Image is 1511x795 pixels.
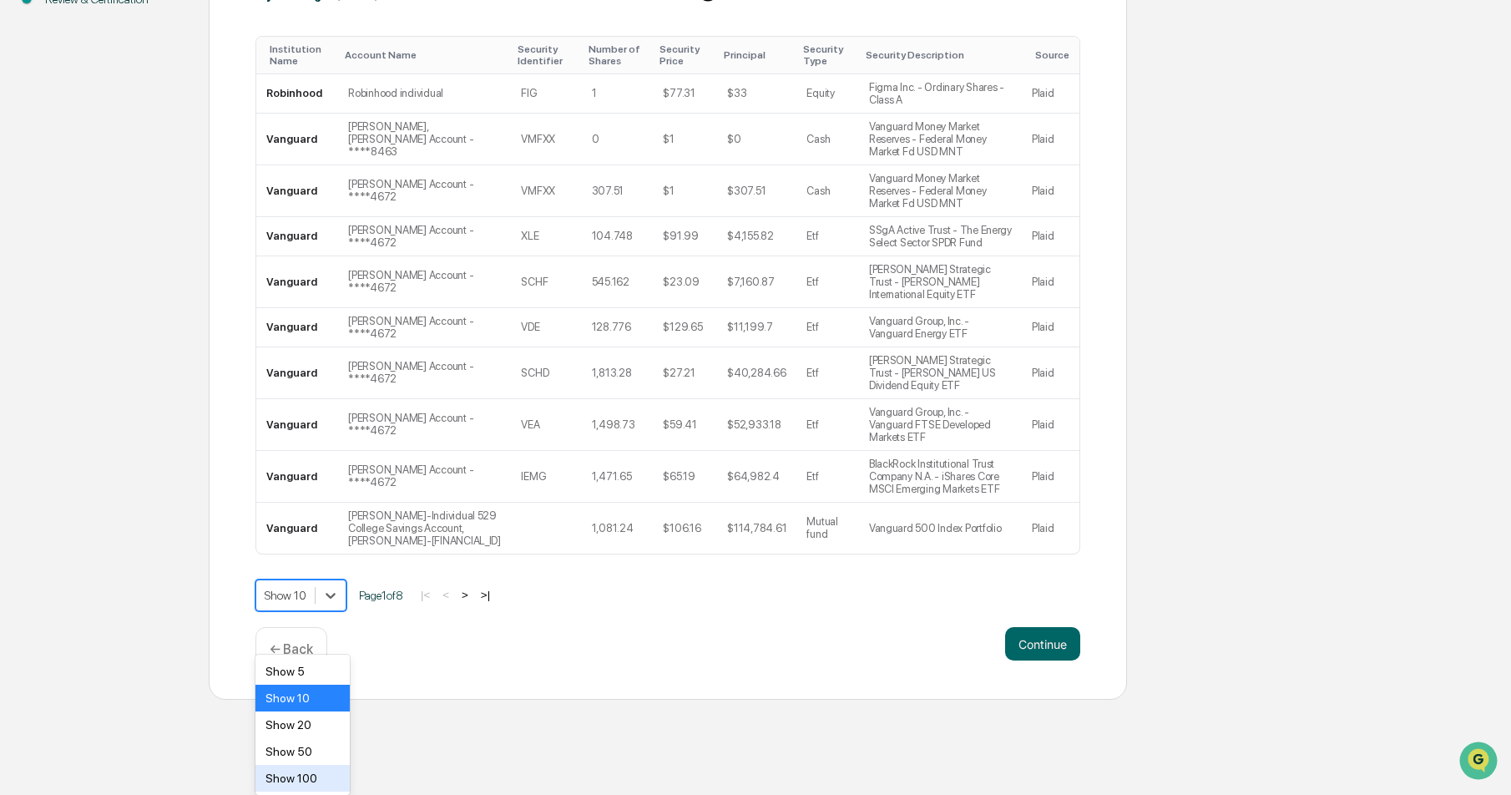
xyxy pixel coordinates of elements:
button: > [457,588,473,602]
td: XLE [511,217,581,256]
td: VDE [511,308,581,347]
button: |< [416,588,435,602]
td: $52,933.18 [717,399,796,451]
button: >| [476,588,495,602]
td: $0 [717,114,796,165]
td: Plaid [1022,347,1079,399]
td: [PERSON_NAME] Account - ****4672 [338,399,511,451]
td: 104.748 [582,217,654,256]
img: 1746055101610-c473b297-6a78-478c-a979-82029cc54cd1 [17,128,47,158]
td: [PERSON_NAME] Account - ****4672 [338,451,511,503]
td: $1 [653,165,717,217]
div: Start new chat [57,128,274,144]
td: [PERSON_NAME], [PERSON_NAME] Account - ****8463 [338,114,511,165]
td: 1,813.28 [582,347,654,399]
span: Attestations [138,210,207,227]
div: Show 50 [255,738,350,765]
iframe: Open customer support [1458,740,1503,785]
td: $59.41 [653,399,717,451]
td: Vanguard [256,114,338,165]
td: Mutual fund [796,503,858,554]
a: 🖐️Preclearance [10,204,114,234]
td: Etf [796,256,858,308]
td: Equity [796,74,858,114]
td: SCHF [511,256,581,308]
td: [PERSON_NAME] Strategic Trust - [PERSON_NAME] US Dividend Equity ETF [859,347,1022,399]
p: ← Back [270,641,313,657]
td: VMFXX [511,114,581,165]
div: We're available if you need us! [57,144,211,158]
td: Plaid [1022,451,1079,503]
div: Toggle SortBy [724,49,790,61]
td: 1,471.65 [582,451,654,503]
td: $40,284.66 [717,347,796,399]
td: 545.162 [582,256,654,308]
td: Robinhood [256,74,338,114]
td: FIG [511,74,581,114]
p: How can we help? [17,35,304,62]
td: Robinhood individual [338,74,511,114]
span: Page 1 of 8 [359,589,403,602]
div: 🔎 [17,244,30,257]
td: [PERSON_NAME]-Individual 529 College Savings Account, [PERSON_NAME]-[FINANCIAL_ID] [338,503,511,554]
td: Vanguard [256,308,338,347]
td: Plaid [1022,308,1079,347]
td: $91.99 [653,217,717,256]
div: Toggle SortBy [659,43,710,67]
td: SSgA Active Trust - The Energy Select Sector SPDR Fund [859,217,1022,256]
td: $11,199.7 [717,308,796,347]
td: 307.51 [582,165,654,217]
td: Vanguard [256,217,338,256]
td: [PERSON_NAME] Account - ****4672 [338,308,511,347]
span: Data Lookup [33,242,105,259]
td: $27.21 [653,347,717,399]
span: Preclearance [33,210,108,227]
a: 🔎Data Lookup [10,235,112,266]
td: Figma Inc. - Ordinary Shares - Class A [859,74,1022,114]
td: Plaid [1022,165,1079,217]
div: Toggle SortBy [803,43,852,67]
td: IEMG [511,451,581,503]
div: Show 10 [255,685,350,711]
td: $23.09 [653,256,717,308]
div: Toggle SortBy [518,43,574,67]
td: Plaid [1022,114,1079,165]
td: SCHD [511,347,581,399]
td: BlackRock Institutional Trust Company N.A. - iShares Core MSCI Emerging Markets ETF [859,451,1022,503]
td: Vanguard [256,256,338,308]
div: 🗄️ [121,212,134,225]
td: Vanguard Money Market Reserves - Federal Money Market Fd USD MNT [859,114,1022,165]
button: Continue [1005,627,1080,661]
div: Show 5 [255,658,350,685]
td: Plaid [1022,503,1079,554]
td: $1 [653,114,717,165]
td: [PERSON_NAME] Account - ****4672 [338,217,511,256]
td: Vanguard [256,503,338,554]
td: Plaid [1022,256,1079,308]
td: $307.51 [717,165,796,217]
td: 128.776 [582,308,654,347]
td: Vanguard [256,451,338,503]
div: Toggle SortBy [866,49,1015,61]
td: $4,155.82 [717,217,796,256]
div: Toggle SortBy [589,43,647,67]
div: Toggle SortBy [345,49,504,61]
td: $77.31 [653,74,717,114]
td: $33 [717,74,796,114]
td: Cash [796,114,858,165]
td: 0 [582,114,654,165]
td: Etf [796,308,858,347]
td: Vanguard [256,347,338,399]
td: Etf [796,399,858,451]
td: Vanguard Money Market Reserves - Federal Money Market Fd USD MNT [859,165,1022,217]
td: Cash [796,165,858,217]
td: VMFXX [511,165,581,217]
td: Vanguard [256,399,338,451]
td: Plaid [1022,217,1079,256]
td: Vanguard [256,165,338,217]
td: [PERSON_NAME] Strategic Trust - [PERSON_NAME] International Equity ETF [859,256,1022,308]
td: [PERSON_NAME] Account - ****4672 [338,256,511,308]
td: $7,160.87 [717,256,796,308]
